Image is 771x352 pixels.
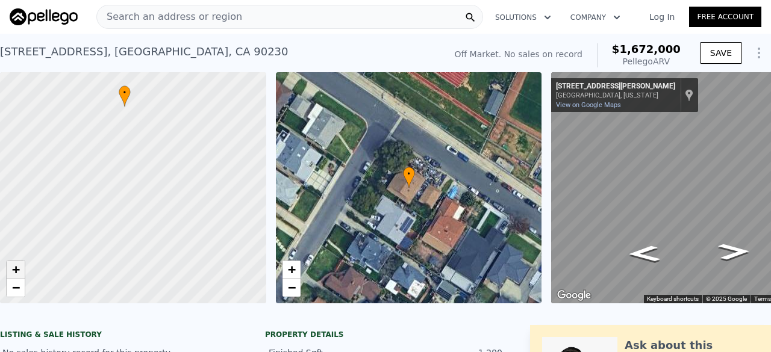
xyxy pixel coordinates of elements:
[265,330,506,339] div: Property details
[403,168,415,179] span: •
[556,101,621,109] a: View on Google Maps
[12,280,20,295] span: −
[647,295,699,303] button: Keyboard shortcuts
[705,239,764,264] path: Go Northwest, St Nicholas Ave
[287,262,295,277] span: +
[7,279,25,297] a: Zoom out
[10,8,78,25] img: Pellego
[556,82,675,91] div: [STREET_ADDRESS][PERSON_NAME]
[612,43,681,55] span: $1,672,000
[287,280,295,295] span: −
[556,91,675,99] div: [GEOGRAPHIC_DATA], [US_STATE]
[554,288,594,303] img: Google
[561,7,630,28] button: Company
[612,55,681,67] div: Pellego ARV
[700,42,742,64] button: SAVE
[635,11,689,23] a: Log In
[689,7,761,27] a: Free Account
[97,10,242,24] span: Search an address or region
[119,85,131,107] div: •
[403,167,415,188] div: •
[282,279,301,297] a: Zoom out
[485,7,561,28] button: Solutions
[7,261,25,279] a: Zoom in
[614,242,674,266] path: Go Southeast, St Nicholas Ave
[119,87,131,98] span: •
[455,48,582,60] div: Off Market. No sales on record
[554,288,594,303] a: Open this area in Google Maps (opens a new window)
[685,88,693,102] a: Show location on map
[282,261,301,279] a: Zoom in
[747,41,771,65] button: Show Options
[706,295,747,302] span: © 2025 Google
[754,295,771,302] a: Terms (opens in new tab)
[12,262,20,277] span: +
